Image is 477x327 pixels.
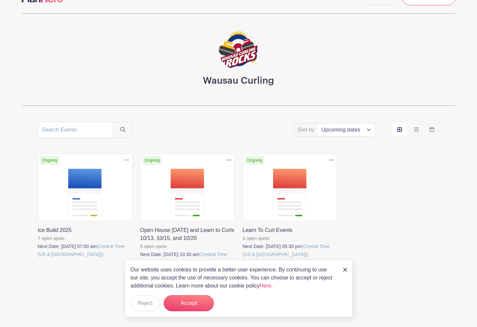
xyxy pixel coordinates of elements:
label: Sort by [298,126,317,134]
a: Here [260,283,271,289]
img: logo-1.png [219,30,259,70]
img: close_button-5f87c8562297e5c2d7936805f587ecaba9071eb48480494691a3f1689db116b3.svg [343,268,347,272]
h3: Wausau Curling [203,75,274,87]
button: Reject [131,295,160,311]
p: Our website uses cookies to provide a better user experience. By continuing to use our site, you ... [131,266,336,290]
div: order and view [392,123,440,137]
input: Search Events [38,122,113,138]
button: Accept [164,295,214,311]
